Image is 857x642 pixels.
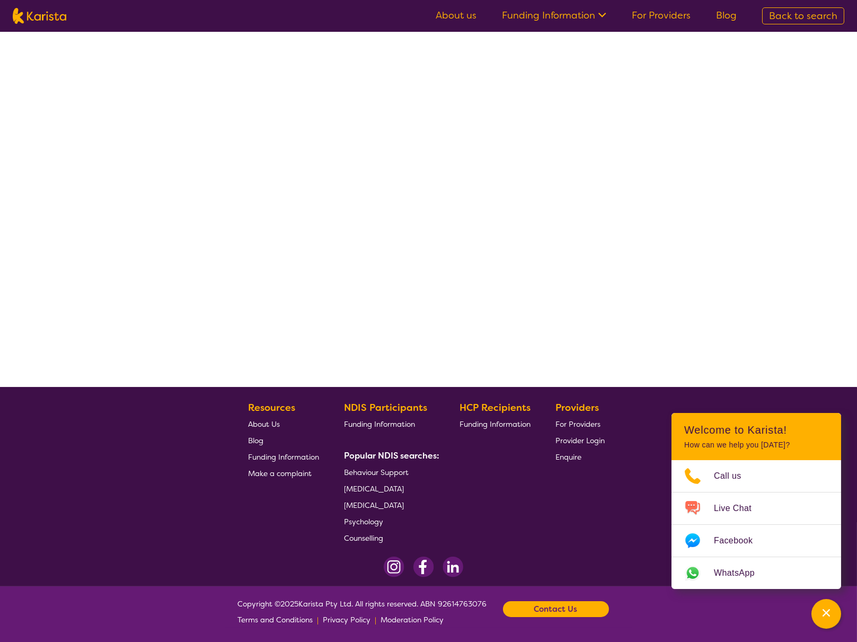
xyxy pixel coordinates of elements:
p: How can we help you [DATE]? [684,441,828,450]
button: Channel Menu [811,599,841,629]
span: Provider Login [555,436,605,445]
span: Funding Information [344,419,415,429]
span: Psychology [344,517,383,526]
a: Blog [716,9,737,22]
b: Providers [555,401,599,414]
span: [MEDICAL_DATA] [344,484,404,494]
a: Funding Information [248,448,319,465]
a: For Providers [555,416,605,432]
span: [MEDICAL_DATA] [344,500,404,510]
span: Funding Information [460,419,531,429]
span: For Providers [555,419,600,429]
a: Funding Information [344,416,435,432]
span: Back to search [769,10,837,22]
a: About Us [248,416,319,432]
span: Copyright © 2025 Karista Pty Ltd. All rights reserved. ABN 92614763076 [238,596,487,628]
p: | [375,612,377,628]
span: Behaviour Support [344,468,409,477]
a: Privacy Policy [323,612,371,628]
a: Funding Information [502,9,606,22]
b: Resources [248,401,295,414]
a: Make a complaint [248,465,319,481]
span: WhatsApp [714,565,767,581]
span: Facebook [714,533,765,549]
b: Popular NDIS searches: [344,450,439,461]
p: | [317,612,319,628]
a: For Providers [632,9,691,22]
span: Funding Information [248,452,319,462]
a: Counselling [344,530,435,546]
img: Instagram [384,557,404,577]
a: Funding Information [460,416,531,432]
a: Terms and Conditions [238,612,313,628]
a: [MEDICAL_DATA] [344,497,435,513]
a: Back to search [762,7,844,24]
h2: Welcome to Karista! [684,424,828,436]
span: Privacy Policy [323,615,371,625]
img: Karista logo [13,8,66,24]
span: About Us [248,419,280,429]
span: Counselling [344,533,383,543]
img: LinkedIn [443,557,463,577]
a: Enquire [555,448,605,465]
a: Behaviour Support [344,464,435,480]
a: Psychology [344,513,435,530]
img: Facebook [413,557,434,577]
span: Blog [248,436,263,445]
a: [MEDICAL_DATA] [344,480,435,497]
span: Live Chat [714,500,764,516]
a: About us [436,9,476,22]
b: HCP Recipients [460,401,531,414]
a: Web link opens in a new tab. [672,557,841,589]
a: Moderation Policy [381,612,444,628]
span: Moderation Policy [381,615,444,625]
a: Provider Login [555,432,605,448]
ul: Choose channel [672,460,841,589]
a: Blog [248,432,319,448]
b: NDIS Participants [344,401,427,414]
span: Terms and Conditions [238,615,313,625]
div: Channel Menu [672,413,841,589]
b: Contact Us [534,601,578,617]
span: Call us [714,468,754,484]
span: Enquire [555,452,581,462]
span: Make a complaint [248,469,312,478]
